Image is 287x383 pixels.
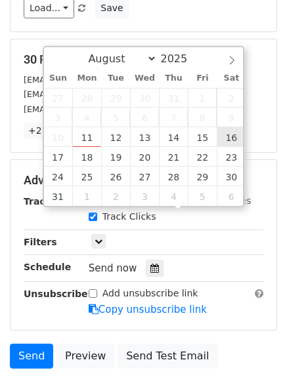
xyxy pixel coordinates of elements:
[72,147,101,167] span: August 18, 2025
[101,108,130,127] span: August 5, 2025
[188,186,217,206] span: September 5, 2025
[24,237,57,247] strong: Filters
[157,52,204,65] input: Year
[159,88,188,108] span: July 31, 2025
[24,89,170,99] small: [EMAIL_ADDRESS][DOMAIN_NAME]
[101,127,130,147] span: August 12, 2025
[217,186,246,206] span: September 6, 2025
[130,147,159,167] span: August 20, 2025
[44,88,73,108] span: July 27, 2025
[44,108,73,127] span: August 3, 2025
[130,186,159,206] span: September 3, 2025
[101,74,130,83] span: Tue
[188,108,217,127] span: August 8, 2025
[102,210,156,224] label: Track Clicks
[56,344,114,369] a: Preview
[44,167,73,186] span: August 24, 2025
[101,88,130,108] span: July 29, 2025
[24,196,68,207] strong: Tracking
[130,88,159,108] span: July 30, 2025
[188,167,217,186] span: August 29, 2025
[217,147,246,167] span: August 23, 2025
[44,147,73,167] span: August 17, 2025
[24,123,79,139] a: +27 more
[72,167,101,186] span: August 25, 2025
[44,74,73,83] span: Sun
[217,74,246,83] span: Sat
[72,74,101,83] span: Mon
[221,320,287,383] iframe: Chat Widget
[72,108,101,127] span: August 4, 2025
[217,167,246,186] span: August 30, 2025
[24,262,71,272] strong: Schedule
[159,74,188,83] span: Thu
[44,127,73,147] span: August 10, 2025
[24,52,263,67] h5: 30 Recipients
[217,108,246,127] span: August 9, 2025
[44,186,73,206] span: August 31, 2025
[102,287,198,300] label: Add unsubscribe link
[101,167,130,186] span: August 26, 2025
[188,74,217,83] span: Fri
[24,75,170,85] small: [EMAIL_ADDRESS][DOMAIN_NAME]
[89,304,207,315] a: Copy unsubscribe link
[188,147,217,167] span: August 22, 2025
[130,108,159,127] span: August 6, 2025
[217,88,246,108] span: August 2, 2025
[24,173,263,188] h5: Advanced
[159,127,188,147] span: August 14, 2025
[159,108,188,127] span: August 7, 2025
[101,147,130,167] span: August 19, 2025
[217,127,246,147] span: August 16, 2025
[72,127,101,147] span: August 11, 2025
[24,289,88,299] strong: Unsubscribe
[188,127,217,147] span: August 15, 2025
[89,262,137,274] span: Send now
[72,186,101,206] span: September 1, 2025
[130,74,159,83] span: Wed
[24,104,170,114] small: [EMAIL_ADDRESS][DOMAIN_NAME]
[159,167,188,186] span: August 28, 2025
[130,127,159,147] span: August 13, 2025
[130,167,159,186] span: August 27, 2025
[72,88,101,108] span: July 28, 2025
[188,88,217,108] span: August 1, 2025
[101,186,130,206] span: September 2, 2025
[118,344,217,369] a: Send Test Email
[159,186,188,206] span: September 4, 2025
[10,344,53,369] a: Send
[159,147,188,167] span: August 21, 2025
